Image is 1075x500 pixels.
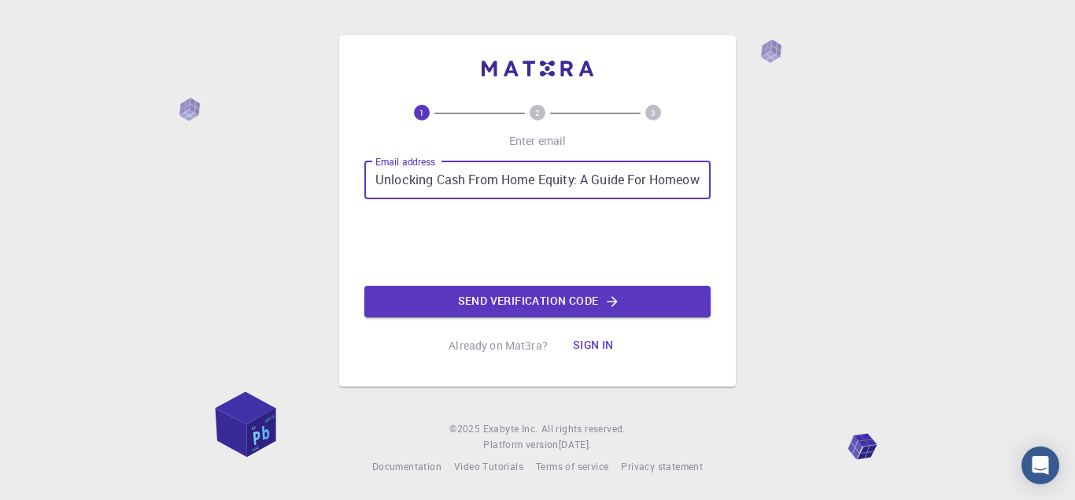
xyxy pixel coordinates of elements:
[621,460,703,472] span: Privacy statement
[559,437,592,453] a: [DATE].
[559,438,592,450] span: [DATE] .
[651,107,656,118] text: 3
[536,459,608,475] a: Terms of service
[449,421,482,437] span: © 2025
[509,133,567,149] p: Enter email
[364,286,711,317] button: Send verification code
[1021,446,1059,484] div: Open Intercom Messenger
[535,107,540,118] text: 2
[483,422,538,435] span: Exabyte Inc.
[449,338,548,354] p: Already on Mat3ra?
[372,459,441,475] a: Documentation
[454,460,523,472] span: Video Tutorials
[483,437,558,453] span: Platform version
[372,460,441,472] span: Documentation
[483,421,538,437] a: Exabyte Inc.
[419,107,424,118] text: 1
[454,459,523,475] a: Video Tutorials
[560,330,626,361] button: Sign in
[418,212,657,273] iframe: reCAPTCHA
[536,460,608,472] span: Terms of service
[541,421,626,437] span: All rights reserved.
[375,155,435,169] label: Email address
[621,459,703,475] a: Privacy statement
